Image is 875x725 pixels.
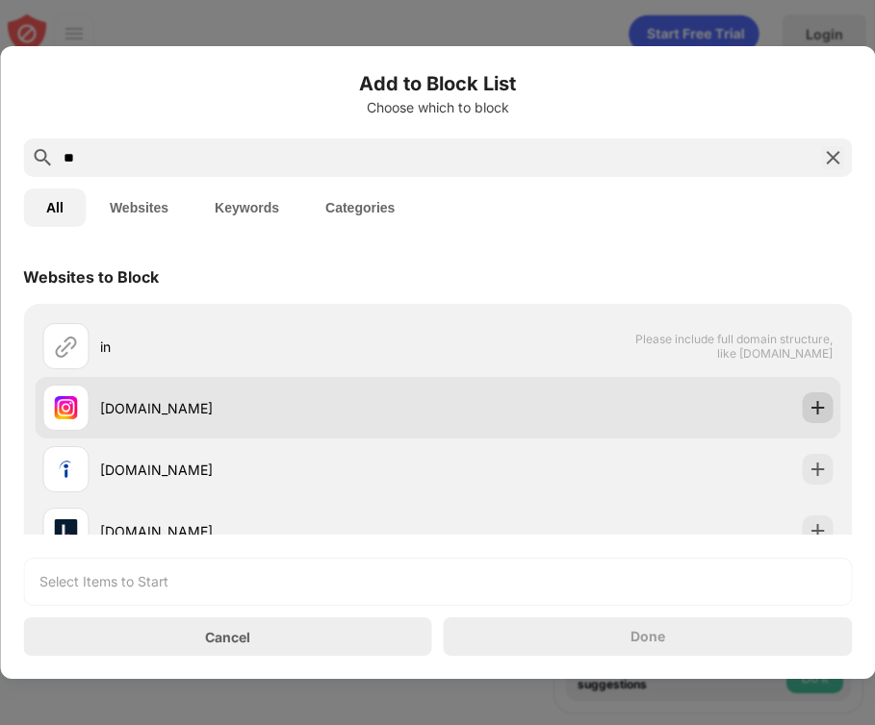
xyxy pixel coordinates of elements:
[54,335,77,358] img: url.svg
[23,267,159,287] div: Websites to Block
[634,332,833,361] span: Please include full domain structure, like [DOMAIN_NAME]
[821,146,844,169] img: search-close
[23,100,852,115] div: Choose which to block
[54,396,77,419] img: favicons
[39,572,168,591] div: Select Items to Start
[192,188,302,227] button: Keywords
[100,521,438,541] div: [DOMAIN_NAME]
[100,337,438,357] div: in
[100,398,438,418] div: [DOMAIN_NAME]
[87,188,192,227] button: Websites
[205,629,250,645] div: Cancel
[631,629,665,644] div: Done
[54,519,77,542] img: favicons
[302,188,418,227] button: Categories
[23,188,87,227] button: All
[31,146,54,169] img: search.svg
[23,69,852,98] h6: Add to Block List
[54,458,77,481] img: favicons
[100,460,438,480] div: [DOMAIN_NAME]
